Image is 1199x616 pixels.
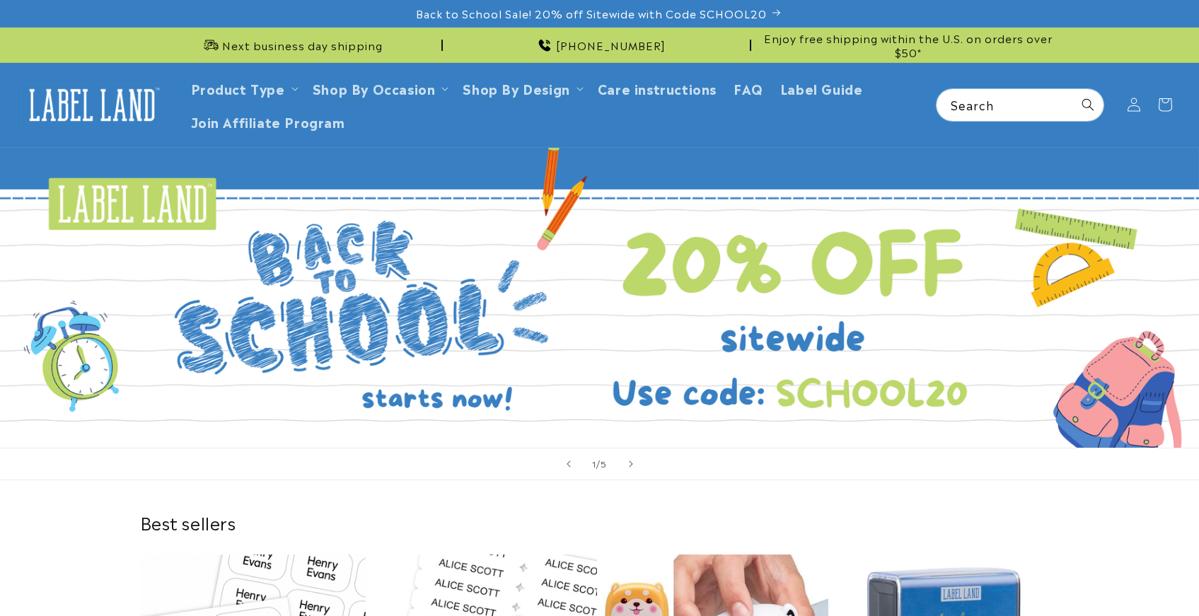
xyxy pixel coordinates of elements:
[448,28,751,62] div: Announcement
[21,83,163,127] img: Label Land
[780,80,863,96] span: Label Guide
[757,31,1060,59] span: Enjoy free shipping within the U.S. on orders over $50*
[598,80,717,96] span: Care instructions
[725,71,772,105] a: FAQ
[553,448,584,480] button: Previous slide
[304,71,455,105] summary: Shop By Occasion
[589,71,725,105] a: Care instructions
[601,456,607,470] span: 5
[191,113,345,129] span: Join Affiliate Program
[592,456,596,470] span: 1
[183,71,304,105] summary: Product Type
[16,78,168,132] a: Label Land
[313,80,436,96] span: Shop By Occasion
[596,456,601,470] span: /
[140,28,443,62] div: Announcement
[454,71,589,105] summary: Shop By Design
[556,38,666,52] span: [PHONE_NUMBER]
[615,448,647,480] button: Next slide
[772,71,871,105] a: Label Guide
[222,38,383,52] span: Next business day shipping
[191,79,285,98] a: Product Type
[140,511,1060,533] h2: Best sellers
[463,79,569,98] a: Shop By Design
[757,28,1060,62] div: Announcement
[416,6,767,21] span: Back to School Sale! 20% off Sitewide with Code SCHOOL20
[734,80,763,96] span: FAQ
[1072,89,1104,120] button: Search
[183,105,354,138] a: Join Affiliate Program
